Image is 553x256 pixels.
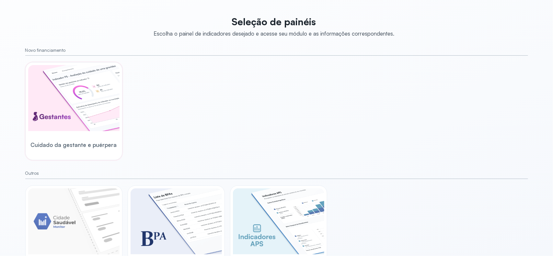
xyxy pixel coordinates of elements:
[28,65,120,131] img: pregnants.png
[154,16,394,28] p: Seleção de painéis
[28,188,120,254] img: placeholder-module-ilustration.png
[154,30,394,37] div: Escolha o painel de indicadores desejado e acesse seu módulo e as informações correspondentes.
[31,141,117,148] span: Cuidado da gestante e puérpera
[131,188,222,254] img: bpa.png
[25,171,528,176] small: Outros
[25,48,528,53] small: Novo financiamento
[233,188,324,254] img: aps-indicators.png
